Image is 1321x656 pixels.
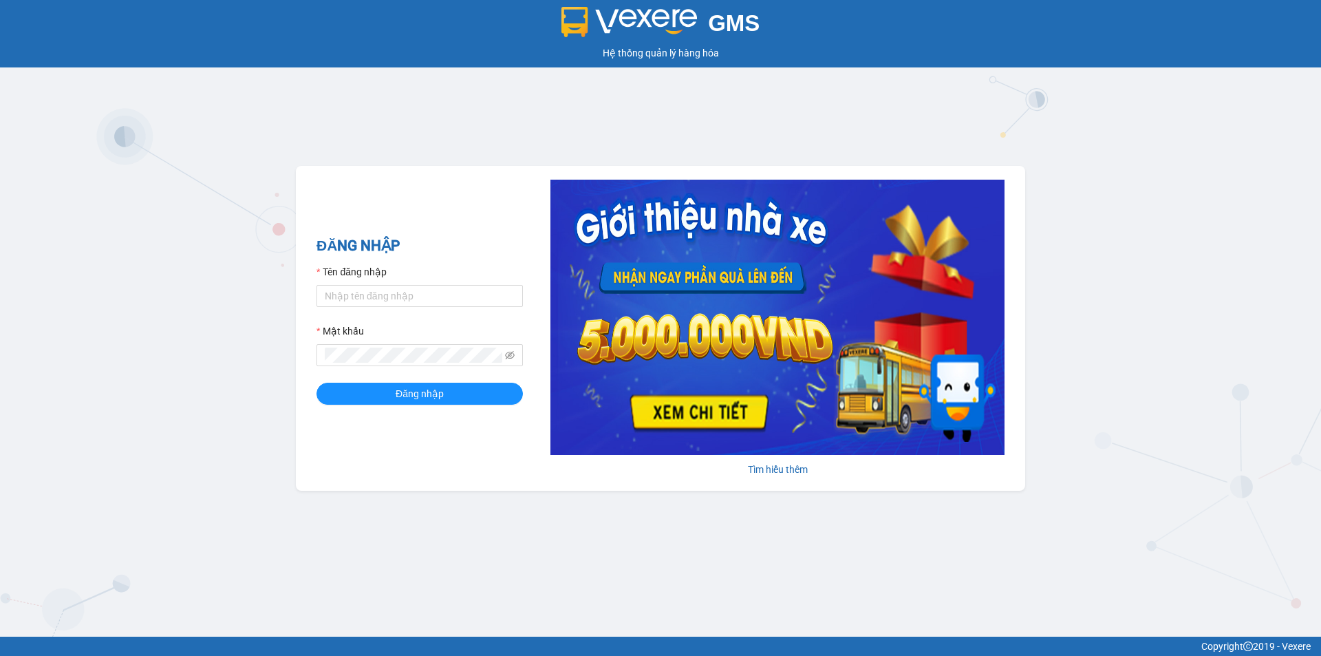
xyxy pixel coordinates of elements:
span: copyright [1243,642,1253,651]
div: Hệ thống quản lý hàng hóa [3,45,1318,61]
span: Đăng nhập [396,386,444,401]
span: GMS [708,10,760,36]
button: Đăng nhập [316,383,523,405]
img: logo 2 [561,7,698,37]
label: Tên đăng nhập [316,264,387,279]
a: GMS [561,21,760,32]
input: Mật khẩu [325,348,502,363]
span: eye-invisible [505,350,515,360]
div: Copyright 2019 - Vexere [10,639,1311,654]
input: Tên đăng nhập [316,285,523,307]
label: Mật khẩu [316,324,364,339]
img: banner-0 [550,180,1005,455]
div: Tìm hiểu thêm [550,462,1005,477]
h2: ĐĂNG NHẬP [316,235,523,257]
